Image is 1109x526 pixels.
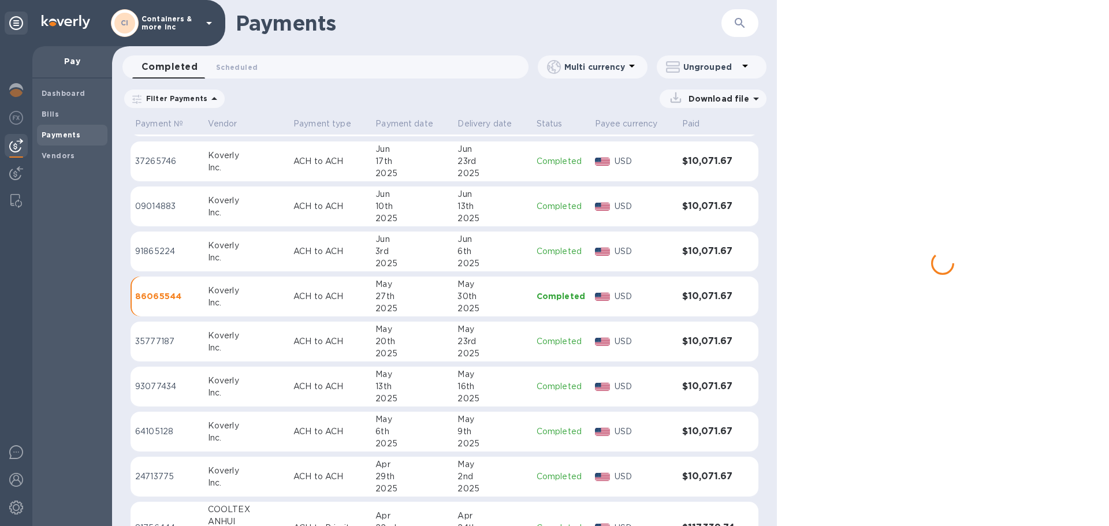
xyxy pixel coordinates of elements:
[375,438,448,450] div: 2025
[682,246,735,257] h3: $10,071.67
[208,118,237,130] p: Vendor
[293,155,366,167] p: ACH to ACH
[293,118,351,130] p: Payment type
[375,212,448,225] div: 2025
[457,155,527,167] div: 23rd
[457,393,527,405] div: 2025
[142,94,207,103] p: Filter Payments
[208,465,284,477] div: Koverly
[208,207,284,219] div: Inc.
[615,471,673,483] p: USD
[42,15,90,29] img: Logo
[135,290,199,302] p: 86065544
[595,118,658,130] p: Payee currency
[216,61,258,73] span: Scheduled
[42,89,85,98] b: Dashboard
[135,335,199,348] p: 35777187
[375,143,448,155] div: Jun
[5,12,28,35] div: Unpin categories
[375,413,448,426] div: May
[208,477,284,489] div: Inc.
[375,258,448,270] div: 2025
[595,473,611,481] img: USD
[684,93,749,105] p: Download file
[135,426,199,438] p: 64105128
[564,61,625,73] p: Multi currency
[293,245,366,258] p: ACH to ACH
[682,471,735,482] h3: $10,071.67
[293,118,366,130] span: Payment type
[457,278,527,290] div: May
[135,471,199,483] p: 24713775
[457,118,527,130] span: Delivery date
[537,290,586,302] p: Completed
[236,11,654,35] h1: Payments
[457,212,527,225] div: 2025
[375,188,448,200] div: Jun
[595,248,611,256] img: USD
[537,335,586,348] p: Completed
[615,335,673,348] p: USD
[293,380,366,393] p: ACH to ACH
[9,111,23,125] img: Foreign exchange
[375,458,448,471] div: Apr
[615,200,673,212] p: USD
[208,330,284,342] div: Koverly
[615,380,673,393] p: USD
[142,15,199,31] p: Containers & more inc
[208,342,284,354] div: Inc.
[457,368,527,380] div: May
[208,252,284,264] div: Inc.
[135,380,199,393] p: 93077434
[42,110,59,118] b: Bills
[537,200,586,212] p: Completed
[537,471,586,483] p: Completed
[595,383,611,391] img: USD
[208,162,284,174] div: Inc.
[537,245,586,258] p: Completed
[615,290,673,303] p: USD
[537,426,586,438] p: Completed
[375,323,448,335] div: May
[457,118,512,130] p: Delivery date
[457,413,527,426] div: May
[457,426,527,438] div: 9th
[537,118,563,130] p: Status
[142,59,198,75] span: Completed
[682,156,735,167] h3: $10,071.67
[457,483,527,495] div: 2025
[208,387,284,399] div: Inc.
[457,290,527,303] div: 30th
[375,303,448,315] div: 2025
[375,483,448,495] div: 2025
[615,155,673,167] p: USD
[537,380,586,393] p: Completed
[293,200,366,212] p: ACH to ACH
[595,428,611,436] img: USD
[135,118,198,130] span: Payment №
[375,118,448,130] span: Payment date
[42,151,75,160] b: Vendors
[375,393,448,405] div: 2025
[208,503,284,516] div: COOLTEX
[135,245,199,258] p: 91865224
[375,155,448,167] div: 17th
[375,368,448,380] div: May
[208,118,252,130] span: Vendor
[375,471,448,483] div: 29th
[135,200,199,212] p: 09014883
[595,338,611,346] img: USD
[375,335,448,348] div: 20th
[615,426,673,438] p: USD
[375,510,448,522] div: Apr
[42,130,80,139] b: Payments
[375,278,448,290] div: May
[375,380,448,393] div: 13th
[595,203,611,211] img: USD
[457,458,527,471] div: May
[208,432,284,444] div: Inc.
[375,200,448,212] div: 10th
[457,471,527,483] div: 2nd
[208,375,284,387] div: Koverly
[682,381,735,392] h3: $10,071.67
